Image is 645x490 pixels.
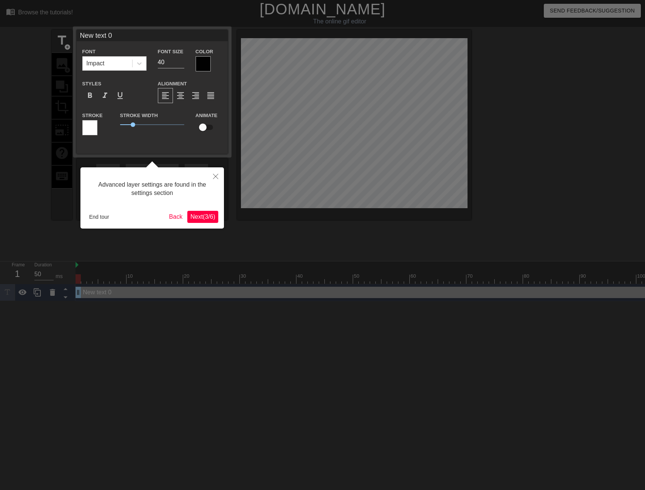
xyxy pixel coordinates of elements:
button: End tour [86,211,112,223]
span: Next ( 3 / 6 ) [190,213,215,220]
button: Back [166,211,186,223]
button: Close [207,167,224,185]
button: Next [187,211,218,223]
div: Advanced layer settings are found in the settings section [86,173,218,205]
